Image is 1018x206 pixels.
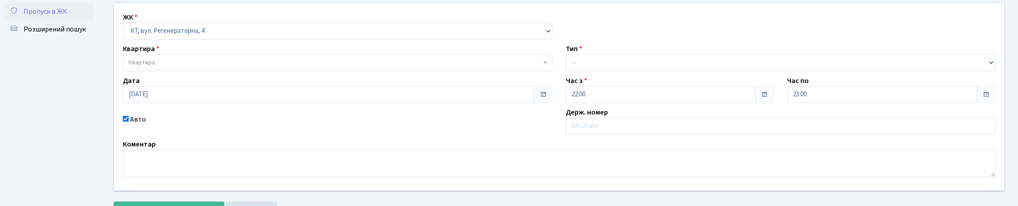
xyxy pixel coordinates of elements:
[123,139,156,150] label: Коментар
[24,24,86,34] span: Розширений пошук
[4,20,93,38] a: Розширений пошук
[123,44,159,54] label: Квартира
[566,44,582,54] label: Тип
[123,12,138,23] label: ЖК
[123,75,140,86] label: Дата
[130,114,146,125] label: Авто
[566,118,995,135] input: АА1234АА
[566,75,587,86] label: Час з
[24,7,67,16] span: Пропуск в ЖК
[566,107,608,118] label: Держ. номер
[4,3,93,20] a: Пропуск в ЖК
[129,58,155,67] span: Квартира
[787,75,809,86] label: Час по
